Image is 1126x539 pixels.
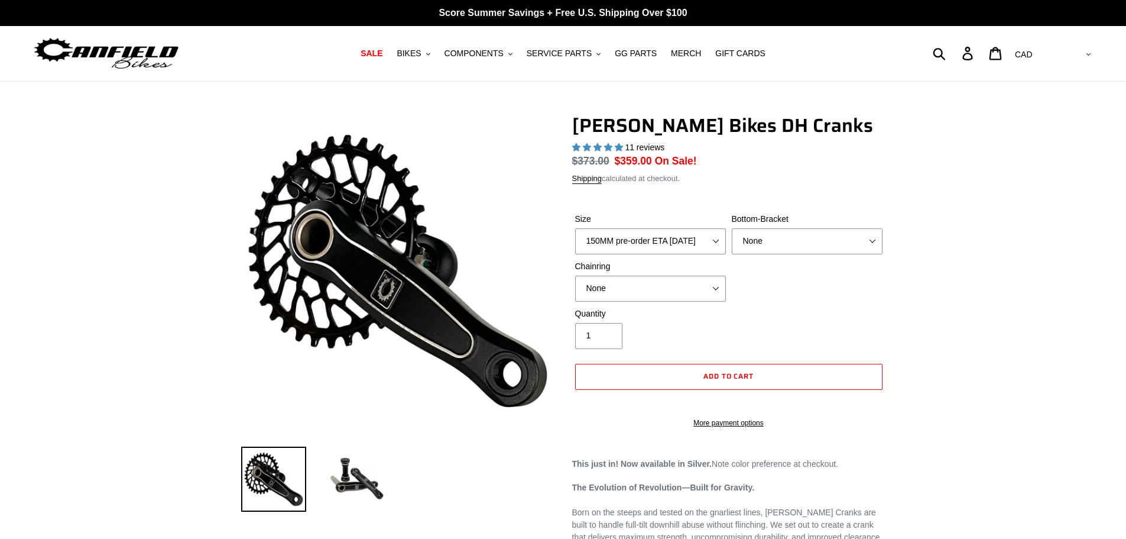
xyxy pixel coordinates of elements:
[625,143,664,152] span: 11 reviews
[521,46,606,62] button: SERVICE PARTS
[241,447,306,512] img: Load image into Gallery viewer, Canfield Bikes DH Cranks
[572,114,885,137] h1: [PERSON_NAME] Bikes DH Cranks
[709,46,771,62] a: GIFT CARDS
[572,458,885,470] p: Note color preference at checkout.
[575,308,726,320] label: Quantity
[324,447,389,512] img: Load image into Gallery viewer, Canfield Bikes DH Cranks
[655,153,697,169] span: On Sale!
[732,213,882,225] label: Bottom-Bracket
[671,49,701,59] span: MERCH
[572,459,712,469] strong: This just in! Now available in Silver.
[572,174,602,184] a: Shipping
[939,40,969,66] input: Search
[575,418,882,428] a: More payment options
[33,35,180,72] img: Canfield Bikes
[444,49,504,59] span: COMPONENTS
[609,46,663,62] a: GG PARTS
[572,483,755,492] strong: The Evolution of Revolution—Built for Gravity.
[615,155,652,167] span: $359.00
[397,49,421,59] span: BIKES
[575,213,726,225] label: Size
[715,49,765,59] span: GIFT CARDS
[572,143,625,152] span: 4.91 stars
[355,46,388,62] a: SALE
[575,364,882,390] button: Add to cart
[703,370,754,382] span: Add to cart
[615,49,657,59] span: GG PARTS
[572,155,609,167] s: $373.00
[361,49,382,59] span: SALE
[439,46,518,62] button: COMPONENTS
[391,46,436,62] button: BIKES
[572,173,885,185] div: calculated at checkout.
[665,46,707,62] a: MERCH
[575,260,726,273] label: Chainring
[527,49,592,59] span: SERVICE PARTS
